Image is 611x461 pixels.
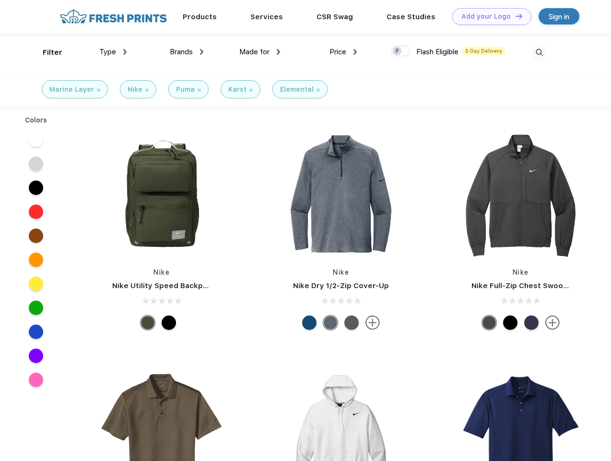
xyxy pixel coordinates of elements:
span: Flash Eligible [416,48,458,56]
span: Type [99,48,116,56]
img: func=resize&h=266 [98,130,225,258]
img: DT [516,13,522,19]
img: filter_cancel.svg [198,88,201,92]
span: Price [329,48,346,56]
img: filter_cancel.svg [145,88,149,92]
a: CSR Swag [317,12,353,21]
div: Gym Blue [302,315,317,330]
a: Nike Full-Zip Chest Swoosh Jacket [471,281,599,290]
img: desktop_search.svg [531,45,547,61]
img: filter_cancel.svg [249,88,253,92]
div: Elemental [280,85,314,95]
img: dropdown.png [200,49,203,55]
img: filter_cancel.svg [317,88,320,92]
span: Brands [170,48,193,56]
div: Cargo Khaki [141,315,155,330]
img: filter_cancel.svg [97,88,100,92]
a: Nike [333,268,349,276]
div: Black [503,315,517,330]
img: func=resize&h=266 [457,130,585,258]
a: Products [183,12,217,21]
img: func=resize&h=266 [277,130,405,258]
img: fo%20logo%202.webp [57,8,170,25]
img: more.svg [365,315,380,330]
div: Anthracite [482,315,496,330]
div: Add your Logo [461,12,511,21]
a: Sign in [539,8,579,24]
div: Midnight Navy [524,315,539,330]
div: Puma [176,85,195,95]
div: Black [162,315,176,330]
img: dropdown.png [123,49,127,55]
div: Karst [228,85,247,95]
div: Marine Layer [49,85,94,95]
div: Sign in [549,11,569,22]
div: Black Heather [344,315,359,330]
a: Nike Utility Speed Backpack [112,281,216,290]
a: Nike [153,268,170,276]
div: Filter [43,47,62,58]
img: dropdown.png [353,49,357,55]
img: dropdown.png [277,49,280,55]
div: Colors [18,115,55,125]
a: Nike [513,268,529,276]
a: Nike Dry 1/2-Zip Cover-Up [293,281,389,290]
span: 5 Day Delivery [462,47,505,55]
div: Navy Heather [323,315,338,330]
span: Made for [239,48,270,56]
a: Services [250,12,283,21]
img: more.svg [545,315,560,330]
div: Nike [128,85,142,95]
